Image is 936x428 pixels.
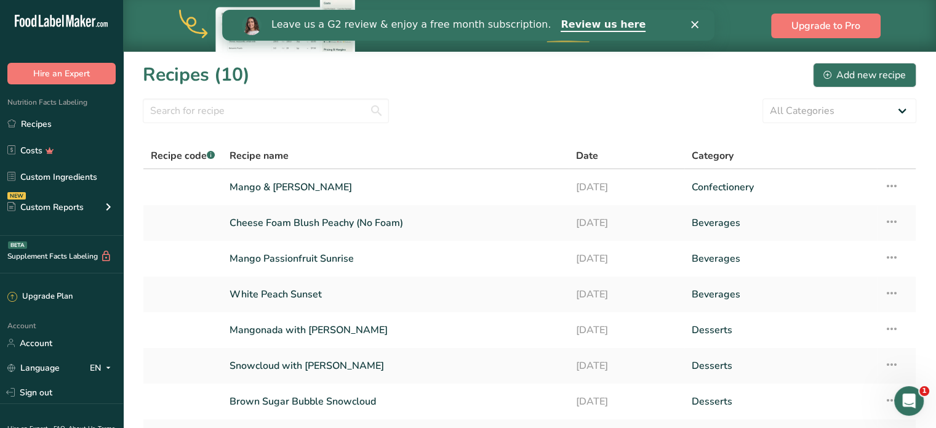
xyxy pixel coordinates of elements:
iframe: Intercom live chat banner [222,10,714,41]
div: Upgrade to Pro [475,1,660,52]
span: Date [576,148,598,163]
div: BETA [8,241,27,249]
h1: Recipes (10) [143,61,250,89]
div: Close [469,11,481,18]
span: 1 [919,386,929,396]
a: Language [7,357,60,379]
a: [DATE] [576,210,677,236]
a: Snowcloud with [PERSON_NAME] [230,353,561,379]
div: Add new recipe [823,68,906,83]
span: Category [692,148,734,163]
span: Recipe name [230,148,289,163]
a: Beverages [692,281,870,307]
a: Beverages [692,210,870,236]
a: Desserts [692,353,870,379]
a: [DATE] [576,174,677,200]
a: White Peach Sunset [230,281,561,307]
div: EN [90,360,116,375]
button: Add new recipe [813,63,916,87]
iframe: Intercom live chat [894,386,924,416]
span: Upgrade to Pro [791,18,860,33]
a: [DATE] [576,353,677,379]
div: NEW [7,192,26,200]
a: Mango Passionfruit Sunrise [230,246,561,272]
a: Beverages [692,246,870,272]
a: Cheese Foam Blush Peachy (No Foam) [230,210,561,236]
button: Upgrade to Pro [771,14,881,38]
span: Recipe code [151,149,215,163]
div: Custom Reports [7,201,84,214]
a: Brown Sugar Bubble Snowcloud [230,389,561,414]
a: Desserts [692,317,870,343]
input: Search for recipe [143,99,389,123]
a: Confectionery [692,174,870,200]
div: Upgrade Plan [7,291,73,303]
a: [DATE] [576,246,677,272]
a: [DATE] [576,389,677,414]
a: Mango & [PERSON_NAME] [230,174,561,200]
a: [DATE] [576,317,677,343]
a: Mangonada with [PERSON_NAME] [230,317,561,343]
a: [DATE] [576,281,677,307]
button: Hire an Expert [7,63,116,84]
a: Desserts [692,389,870,414]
